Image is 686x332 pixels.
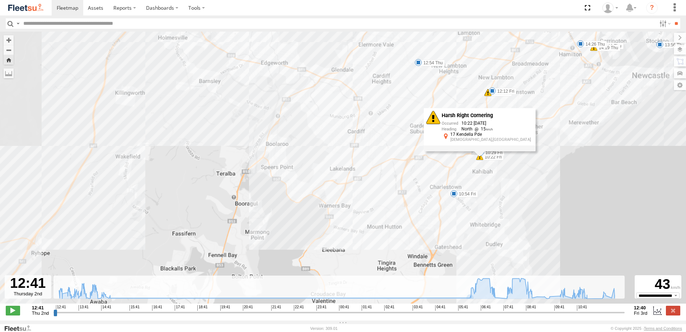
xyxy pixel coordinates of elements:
[271,305,281,311] span: 21:41
[458,305,468,311] span: 05:41
[6,306,20,315] label: Play/Stop
[454,191,478,197] label: 10:54 Fri
[644,326,682,331] a: Terms and Conditions
[480,149,504,156] label: 10:29 Fri
[7,3,44,13] img: fleetsu-logo-horizontal.svg
[611,326,682,331] div: © Copyright 2025 -
[384,305,394,311] span: 02:41
[4,325,37,332] a: Visit our Website
[577,305,587,311] span: 10:41
[442,121,531,126] div: 10:22 [DATE]
[481,305,491,311] span: 06:41
[220,305,230,311] span: 19:41
[442,113,531,119] div: Harsh Right Cornering
[674,80,686,90] label: Map Settings
[657,18,672,29] label: Search Filter Options
[32,310,49,316] span: Thu 2nd Oct 2025
[503,305,513,311] span: 07:41
[197,305,207,311] span: 18:41
[418,60,445,66] label: 12:54 Thu
[450,138,531,142] div: [DEMOGRAPHIC_DATA],[GEOGRAPHIC_DATA]
[310,326,338,331] div: Version: 309.01
[4,68,14,78] label: Measure
[175,305,185,311] span: 17:41
[130,305,140,311] span: 15:41
[666,306,680,315] label: Close
[4,55,14,65] button: Zoom Home
[450,132,531,137] div: 17 Kendella Pde
[243,305,253,311] span: 20:41
[492,88,516,94] label: 12:12 Fri
[79,305,89,311] span: 13:41
[152,305,162,311] span: 16:41
[600,3,621,13] div: Brodie Roesler
[316,305,326,311] span: 23:41
[594,45,620,51] label: 14:19 Thu
[480,154,504,160] label: 10:22 Fri
[461,126,473,132] span: North
[636,276,680,292] div: 43
[413,305,423,311] span: 03:41
[101,305,111,311] span: 14:41
[56,305,66,311] span: 12:41
[294,305,304,311] span: 22:41
[32,305,49,310] strong: 12:41
[339,305,349,311] span: 00:41
[362,305,372,311] span: 01:41
[634,305,647,310] strong: 12:40
[473,126,493,132] span: 15
[4,35,14,45] button: Zoom in
[581,41,607,47] label: 14:26 Thu
[4,45,14,55] button: Zoom out
[526,305,536,311] span: 08:41
[646,2,658,14] i: ?
[597,43,624,49] label: 14:19 Thu
[15,18,21,29] label: Search Query
[554,305,564,311] span: 09:41
[634,310,647,316] span: Fri 3rd Oct 2025
[435,305,445,311] span: 04:41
